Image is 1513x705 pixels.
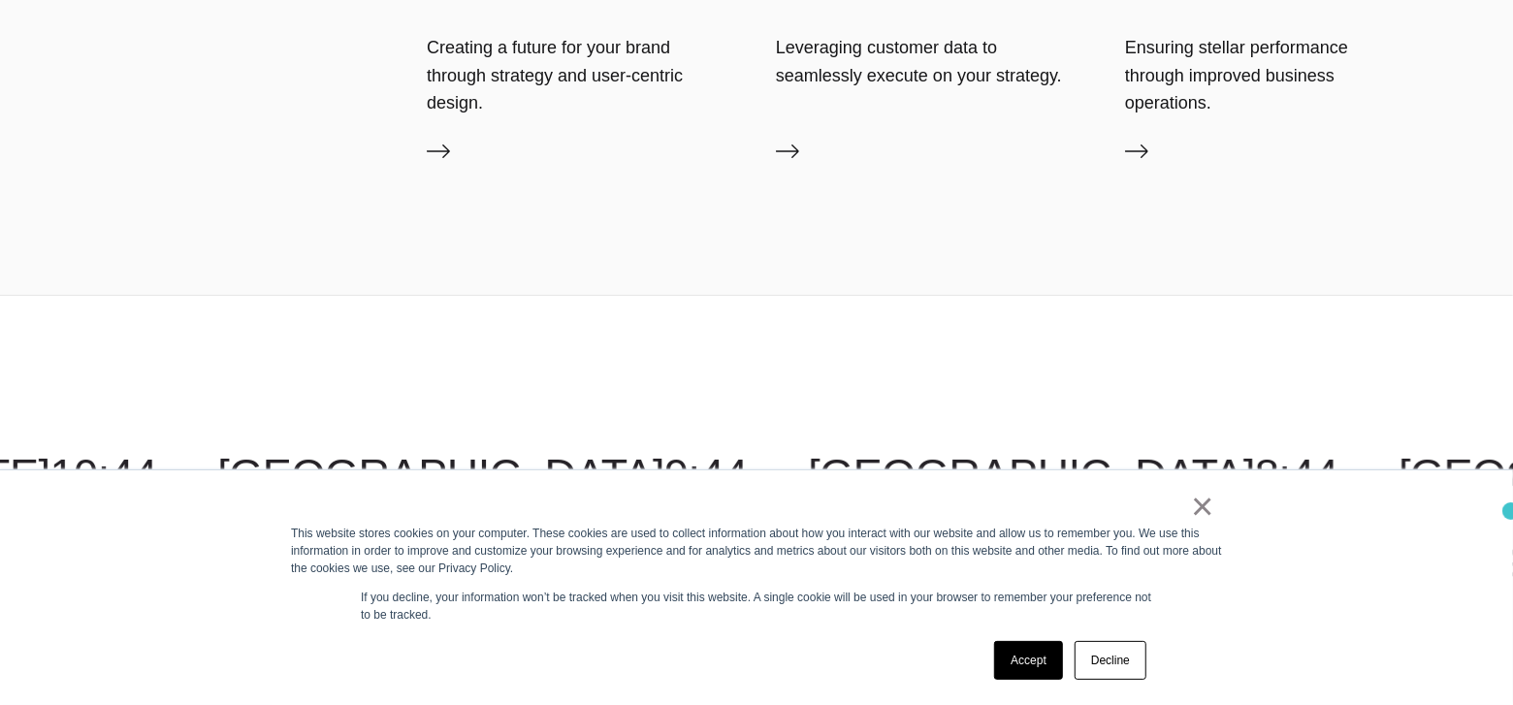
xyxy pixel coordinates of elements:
a: [GEOGRAPHIC_DATA]8:44 [808,450,1338,499]
div: Creating a future for your brand through strategy and user-centric design. [427,34,737,116]
div: This website stores cookies on your computer. These cookies are used to collect information about... [291,525,1222,577]
div: Leveraging customer data to seamlessly execute on your strategy. [776,34,1086,88]
a: [GEOGRAPHIC_DATA]9:44 [217,450,748,499]
a: Decline [1075,641,1146,680]
p: If you decline, your information won’t be tracked when you visit this website. A single cookie wi... [361,589,1152,624]
span: 10:44 [50,450,157,499]
div: Ensuring stellar performance through improved business operations. [1125,34,1435,116]
span: 8:44 [1255,450,1338,499]
a: × [1191,497,1214,515]
a: Accept [994,641,1063,680]
span: 9:44 [664,450,748,499]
